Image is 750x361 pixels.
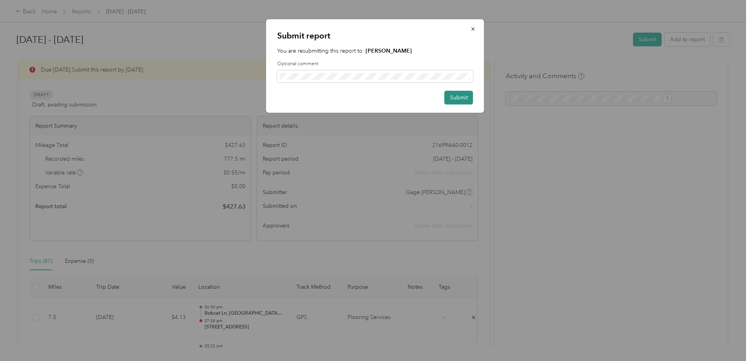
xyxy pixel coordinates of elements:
[277,47,473,55] p: You are resubmitting this report to:
[706,317,750,361] iframe: Everlance-gr Chat Button Frame
[445,91,473,104] button: Submit
[277,30,473,41] p: Submit report
[277,60,473,68] label: Optional comment
[366,48,412,54] strong: [PERSON_NAME]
